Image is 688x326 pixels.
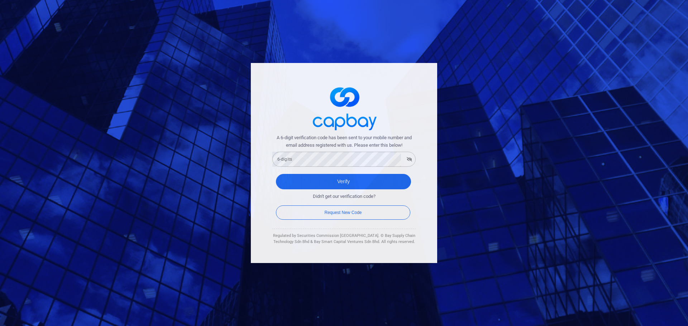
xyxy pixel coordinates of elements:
span: A 6-digit verification code has been sent to your mobile number and email address registered with... [272,134,416,149]
div: Regulated by Securities Commission [GEOGRAPHIC_DATA]. © Bay Supply Chain Technology Sdn Bhd & Bay... [272,233,416,245]
img: logo [308,81,380,134]
button: Verify [276,174,411,189]
button: Request New Code [276,205,410,220]
span: Didn't get our verification code? [313,193,376,200]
